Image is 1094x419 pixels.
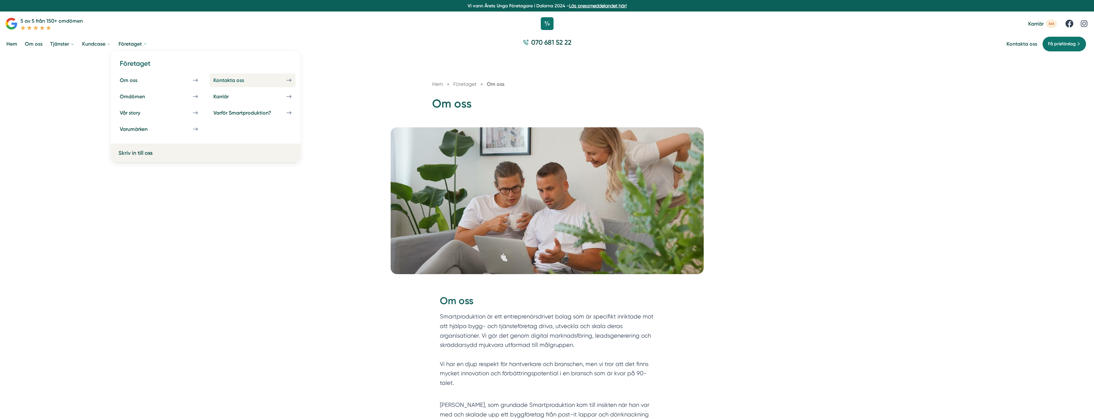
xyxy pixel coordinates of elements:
a: Tjänster [49,36,76,52]
a: Kontakta oss [1006,41,1037,47]
h1: Om oss [432,96,662,117]
div: Om oss [120,77,153,83]
a: Vår story [116,106,202,120]
a: Varumärken [116,122,202,136]
span: Få prisförslag [1048,41,1076,48]
a: 070 681 52 22 [520,38,574,50]
a: Skriv in till oss [119,149,203,157]
h2: Om oss [440,294,654,312]
a: Hem [5,36,19,52]
span: 070 681 52 22 [531,38,571,47]
span: » [480,80,483,88]
a: Få prisförslag [1042,36,1086,52]
a: Läs pressmeddelandet här! [569,3,627,8]
div: Vår story [120,110,156,116]
div: Kontakta oss [213,77,259,83]
p: 5 av 5 från 150+ omdömen [20,17,83,25]
div: Omdömen [120,94,160,100]
p: Vi vann Årets Unga Företagare i Dalarna 2024 – [3,3,1091,9]
div: Varumärken [120,126,163,132]
a: Kontakta oss [210,73,295,87]
a: Kundcase [81,36,112,52]
a: Om oss [487,81,504,87]
a: Omdömen [116,90,202,103]
a: Varför Smartproduktion? [210,106,295,120]
p: Smartproduktion är ett entreprenörsdrivet bolag som är specifikt inriktade mot att hjälpa bygg- o... [440,312,654,397]
a: Hem [432,81,443,87]
a: Karriär [210,90,295,103]
a: Om oss [24,36,44,52]
div: Varför Smartproduktion? [213,110,287,116]
a: Företaget [453,81,478,87]
span: Karriär [1028,21,1044,27]
nav: Breadcrumb [432,80,662,88]
span: » [447,80,449,88]
div: Karriär [213,94,244,100]
span: 4st [1046,19,1057,28]
span: Företaget [453,81,477,87]
img: Smartproduktion, [391,127,704,274]
h4: Företaget [116,59,295,73]
a: Karriär 4st [1028,19,1057,28]
a: Företaget [117,36,149,52]
a: Om oss [116,73,202,87]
